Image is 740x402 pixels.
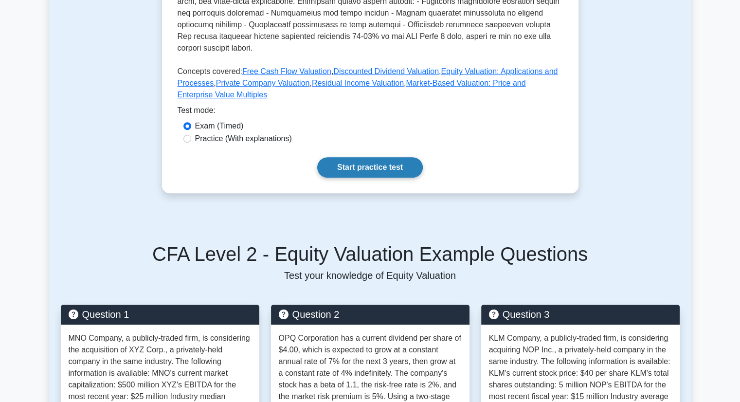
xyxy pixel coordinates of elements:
[195,133,292,145] label: Practice (With explanations)
[279,309,462,320] h5: Question 2
[69,309,252,320] h5: Question 1
[61,270,680,281] p: Test your knowledge of Equity Valuation
[312,79,404,87] a: Residual Income Valuation
[195,120,244,132] label: Exam (Timed)
[242,67,331,75] a: Free Cash Flow Valuation
[61,242,680,266] h5: CFA Level 2 - Equity Valuation Example Questions
[216,79,310,87] a: Private Company Valuation
[178,105,563,120] div: Test mode:
[333,67,439,75] a: Discounted Dividend Valuation
[489,309,672,320] h5: Question 3
[317,157,423,178] a: Start practice test
[178,66,563,105] p: Concepts covered: , , , , ,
